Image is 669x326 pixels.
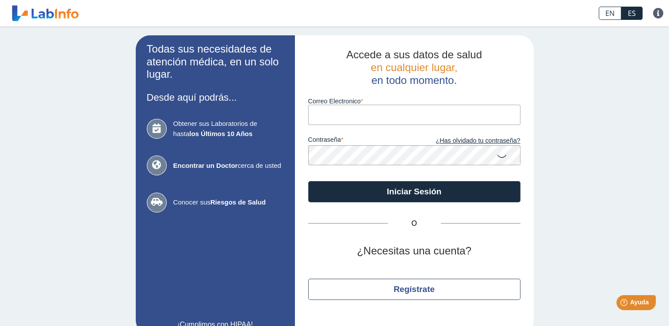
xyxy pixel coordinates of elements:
span: O [388,218,441,229]
span: Obtener sus Laboratorios de hasta [173,119,284,139]
a: ¿Has olvidado tu contraseña? [414,136,520,146]
span: Conocer sus [173,197,284,208]
b: los Últimos 10 Años [189,130,252,137]
button: Regístrate [308,279,520,300]
span: en todo momento. [371,74,457,86]
button: Iniciar Sesión [308,181,520,202]
span: cerca de usted [173,161,284,171]
label: contraseña [308,136,414,146]
b: Riesgos de Salud [210,198,266,206]
span: en cualquier lugar, [371,61,457,73]
iframe: Help widget launcher [590,292,659,316]
h2: ¿Necesitas una cuenta? [308,245,520,258]
a: ES [621,7,642,20]
h3: Desde aquí podrás... [147,92,284,103]
b: Encontrar un Doctor [173,162,238,169]
label: Correo Electronico [308,98,520,105]
h2: Todas sus necesidades de atención médica, en un solo lugar. [147,43,284,81]
a: EN [599,7,621,20]
span: Accede a sus datos de salud [346,49,482,61]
